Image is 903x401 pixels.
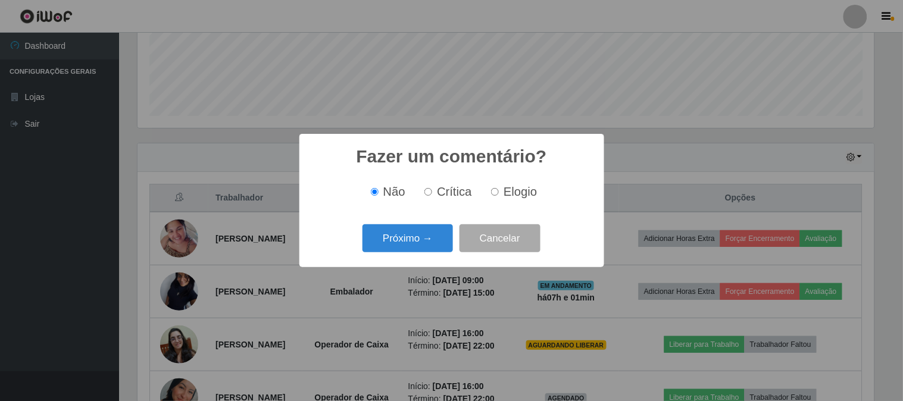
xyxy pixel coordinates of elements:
[363,224,453,252] button: Próximo →
[437,185,472,198] span: Crítica
[491,188,499,196] input: Elogio
[371,188,379,196] input: Não
[460,224,540,252] button: Cancelar
[504,185,537,198] span: Elogio
[383,185,405,198] span: Não
[356,146,546,167] h2: Fazer um comentário?
[424,188,432,196] input: Crítica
